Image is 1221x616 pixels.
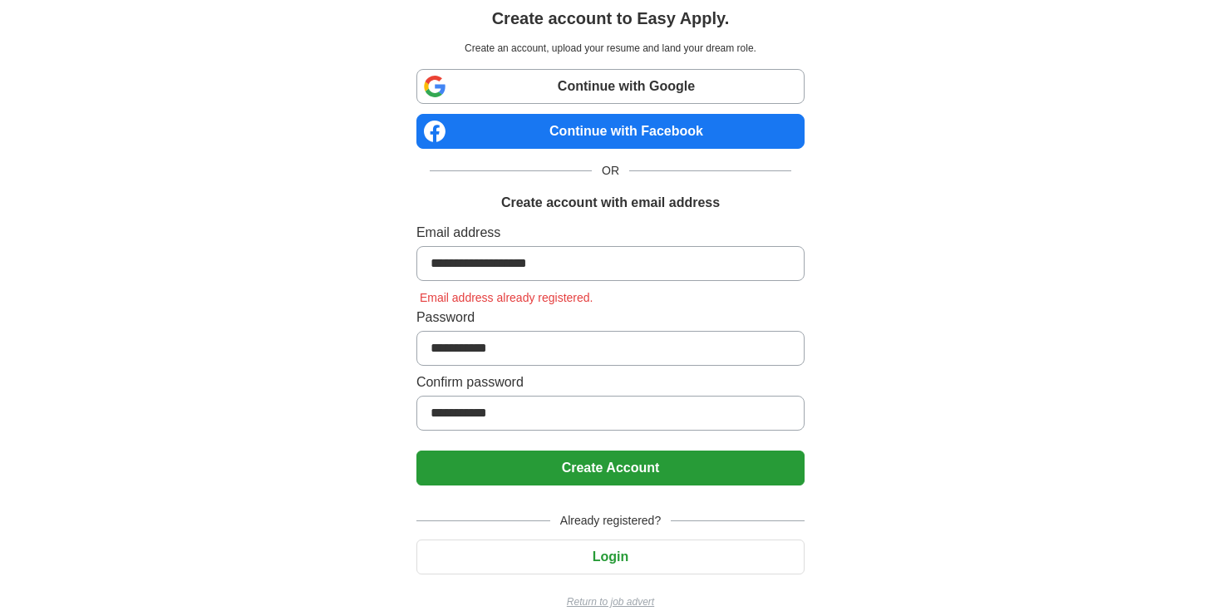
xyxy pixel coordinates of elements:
[550,512,671,530] span: Already registered?
[416,549,805,564] a: Login
[416,69,805,104] a: Continue with Google
[416,372,805,392] label: Confirm password
[416,540,805,574] button: Login
[416,594,805,609] a: Return to job advert
[592,162,629,180] span: OR
[492,6,730,31] h1: Create account to Easy Apply.
[416,451,805,485] button: Create Account
[501,193,720,213] h1: Create account with email address
[416,223,805,243] label: Email address
[420,41,801,56] p: Create an account, upload your resume and land your dream role.
[416,114,805,149] a: Continue with Facebook
[416,308,805,328] label: Password
[416,291,597,304] span: Email address already registered.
